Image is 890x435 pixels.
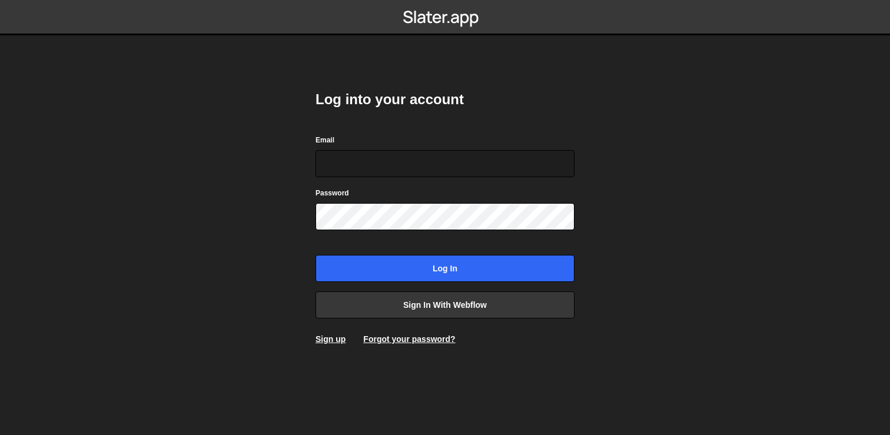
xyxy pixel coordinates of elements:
label: Password [316,187,349,199]
label: Email [316,134,334,146]
input: Log in [316,255,574,282]
a: Sign in with Webflow [316,291,574,318]
a: Sign up [316,334,346,344]
h2: Log into your account [316,90,574,109]
a: Forgot your password? [363,334,455,344]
